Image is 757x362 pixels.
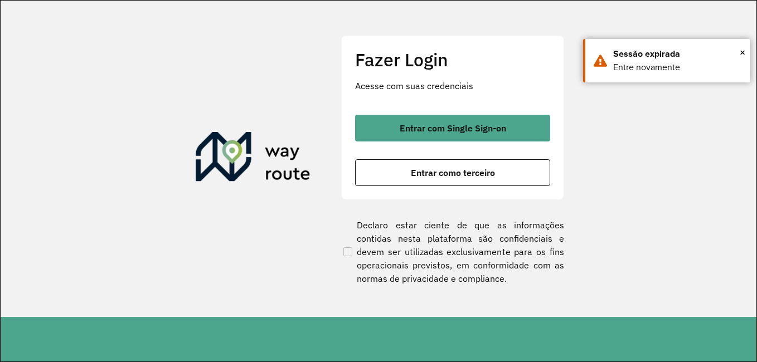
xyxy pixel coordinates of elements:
[740,44,745,61] button: Close
[355,159,550,186] button: button
[355,115,550,141] button: button
[355,79,550,92] p: Acesse com suas credenciais
[355,49,550,70] h2: Fazer Login
[341,218,564,285] label: Declaro estar ciente de que as informações contidas nesta plataforma são confidenciais e devem se...
[400,124,506,133] span: Entrar com Single Sign-on
[411,168,495,177] span: Entrar como terceiro
[196,132,310,185] img: Roteirizador AmbevTech
[613,47,742,61] div: Sessão expirada
[613,61,742,74] div: Entre novamente
[740,44,745,61] span: ×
